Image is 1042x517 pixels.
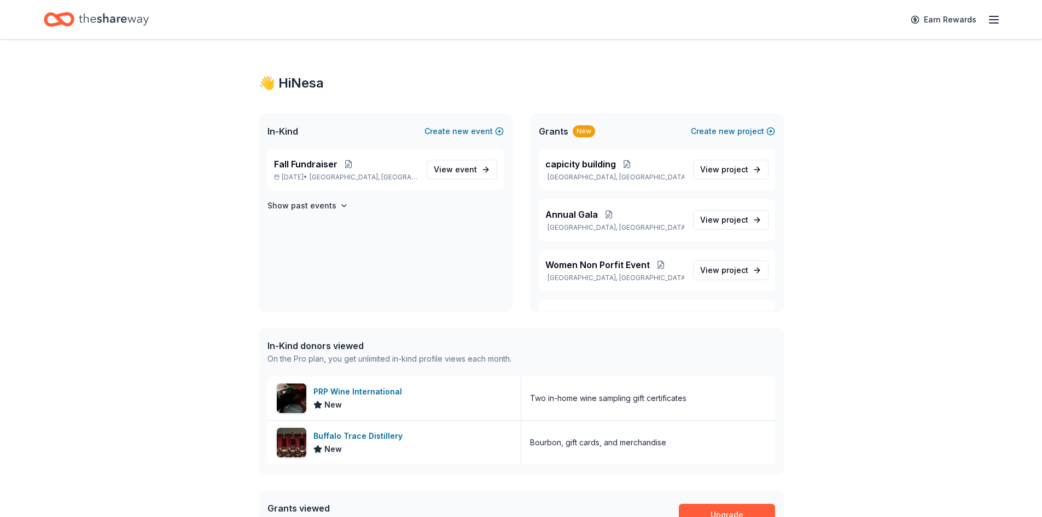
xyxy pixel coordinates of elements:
div: In-Kind donors viewed [267,339,511,352]
img: Image for Buffalo Trace Distillery [277,428,306,457]
span: [GEOGRAPHIC_DATA], [GEOGRAPHIC_DATA] [310,173,417,182]
img: Image for PRP Wine International [277,384,306,413]
span: Grants [539,125,568,138]
span: new [719,125,735,138]
span: new [452,125,469,138]
p: [GEOGRAPHIC_DATA], [GEOGRAPHIC_DATA] [545,173,684,182]
a: View event [427,160,497,179]
button: Show past events [267,199,348,212]
a: Home [44,7,149,32]
a: View project [693,160,769,179]
span: event [455,165,477,174]
span: Annual Gala [545,208,598,221]
span: project [721,165,748,174]
a: Earn Rewards [904,10,983,30]
button: Createnewevent [424,125,504,138]
span: capicity building [545,158,616,171]
span: View [434,163,477,176]
p: [GEOGRAPHIC_DATA], [GEOGRAPHIC_DATA] [545,274,684,282]
span: project [721,265,748,275]
p: [GEOGRAPHIC_DATA], [GEOGRAPHIC_DATA] [545,223,684,232]
p: [DATE] • [274,173,418,182]
div: On the Pro plan, you get unlimited in-kind profile views each month. [267,352,511,365]
span: Mental Health [545,309,606,322]
span: View [700,264,748,277]
div: Bourbon, gift cards, and merchandise [530,436,666,449]
a: View project [693,210,769,230]
span: New [324,398,342,411]
div: Two in-home wine sampling gift certificates [530,392,686,405]
div: PRP Wine International [313,385,406,398]
span: View [700,163,748,176]
span: Fall Fundraiser [274,158,337,171]
button: Createnewproject [691,125,775,138]
div: New [573,125,595,137]
span: project [721,215,748,224]
span: Women Non Porfit Event [545,258,650,271]
span: In-Kind [267,125,298,138]
h4: Show past events [267,199,336,212]
span: New [324,443,342,456]
div: Buffalo Trace Distillery [313,429,407,443]
div: 👋 Hi Nesa [259,74,784,92]
div: Grants viewed [267,502,485,515]
span: View [700,213,748,226]
a: View project [693,260,769,280]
